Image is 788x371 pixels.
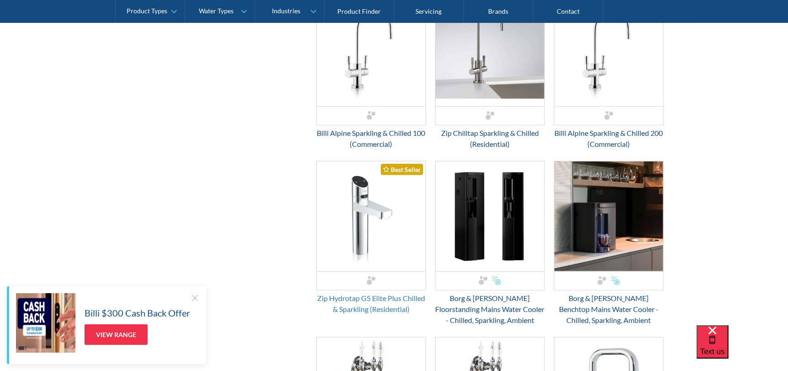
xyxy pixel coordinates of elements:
div: Borg & [PERSON_NAME] Benchtop Mains Water Cooler - Chilled, Sparkling, Ambient [554,293,664,326]
div: Industries [272,7,300,15]
div: Zip Hydrotap G5 Elite Plus Chilled & Sparkling (Residential) [316,293,426,315]
div: Zip Chilltap Sparkling & Chilled (Residential) [435,128,545,150]
h5: Billi $300 Cash Back Offer [85,306,190,320]
iframe: podium webchat widget bubble [697,325,788,371]
img: Billi $300 Cash Back Offer [16,293,75,353]
div: Borg & [PERSON_NAME] Floorstanding Mains Water Cooler - Chilled, Sparkling, Ambient [435,293,545,326]
div: Billi Alpine Sparkling & Chilled 200 (Commercial) [554,128,664,150]
div: Billi Alpine Sparkling & Chilled 100 (Commercial) [316,128,426,150]
div: Water Types [199,7,234,15]
img: Zip Hydrotap G5 Elite Plus Chilled & Sparkling (Residential) [317,161,426,271]
a: View Range [85,324,148,345]
a: Borg & Overstrom Floorstanding Mains Water Cooler - Chilled, Sparkling, AmbientBorg & [PERSON_NAM... [435,161,545,326]
div: Product Types [127,7,167,15]
a: Borg & Overstrom Benchtop Mains Water Cooler - Chilled, Sparkling, AmbientBorg & [PERSON_NAME] Be... [554,161,664,326]
img: Borg & Overstrom Benchtop Mains Water Cooler - Chilled, Sparkling, Ambient [554,161,663,271]
div: Best Seller [381,164,423,175]
a: Zip Hydrotap G5 Elite Plus Chilled & Sparkling (Residential)Best SellerZip Hydrotap G5 Elite Plus... [316,161,426,315]
img: Borg & Overstrom Floorstanding Mains Water Cooler - Chilled, Sparkling, Ambient [436,161,544,271]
